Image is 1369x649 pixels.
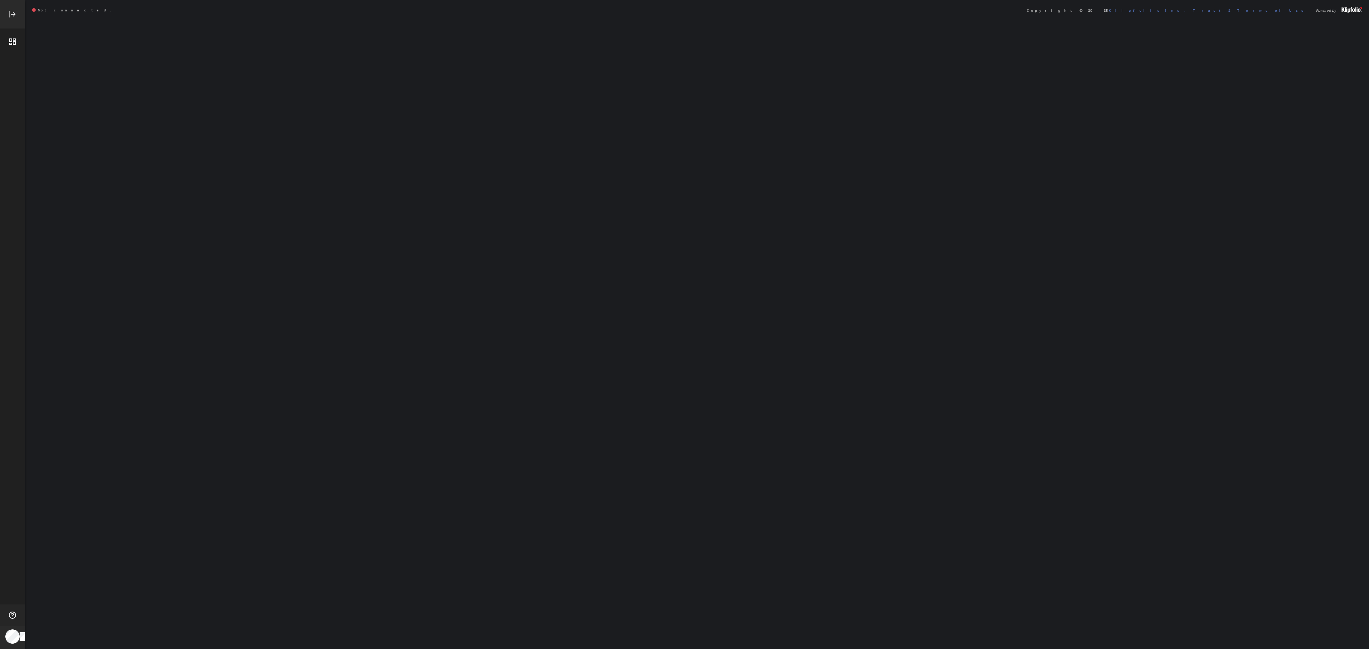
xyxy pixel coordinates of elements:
[1027,9,1185,12] span: Copyright © 2025
[1316,9,1336,12] span: Powered by
[1193,8,1308,13] a: Trust & Terms of Use
[1342,7,1362,13] img: logo-footer.png
[1109,8,1185,13] a: Klipfolio Inc.
[6,609,19,621] div: Help
[6,8,19,20] div: Expand
[32,8,111,12] span: Not connected.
